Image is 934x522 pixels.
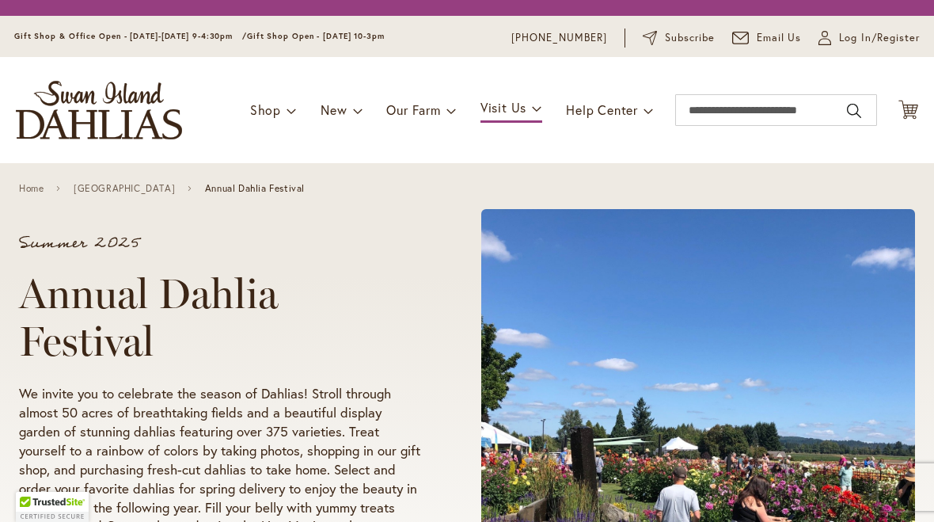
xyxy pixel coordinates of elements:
[665,30,715,46] span: Subscribe
[818,30,920,46] a: Log In/Register
[205,183,305,194] span: Annual Dahlia Festival
[16,81,182,139] a: store logo
[566,101,638,118] span: Help Center
[16,492,89,522] div: TrustedSite Certified
[757,30,802,46] span: Email Us
[74,183,175,194] a: [GEOGRAPHIC_DATA]
[14,31,247,41] span: Gift Shop & Office Open - [DATE]-[DATE] 9-4:30pm /
[643,30,715,46] a: Subscribe
[321,101,347,118] span: New
[511,30,607,46] a: [PHONE_NUMBER]
[19,235,421,251] p: Summer 2025
[19,183,44,194] a: Home
[386,101,440,118] span: Our Farm
[839,30,920,46] span: Log In/Register
[480,99,526,116] span: Visit Us
[247,31,385,41] span: Gift Shop Open - [DATE] 10-3pm
[732,30,802,46] a: Email Us
[847,98,861,124] button: Search
[250,101,281,118] span: Shop
[19,270,421,365] h1: Annual Dahlia Festival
